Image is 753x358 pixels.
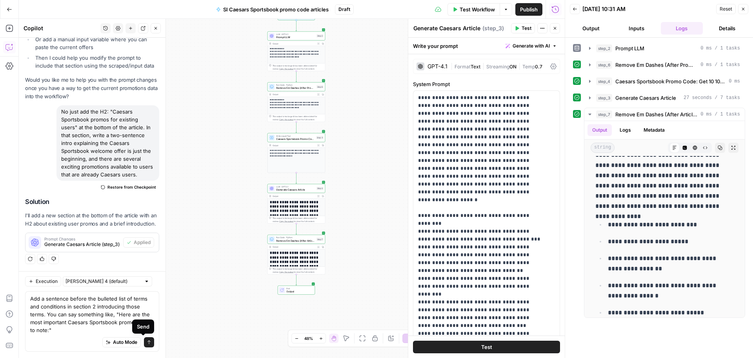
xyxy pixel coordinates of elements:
[596,77,612,85] span: step_4
[296,224,297,235] g: Edge from step_3 to step_7
[661,22,703,35] button: Logs
[471,64,480,70] span: Text
[413,341,560,353] button: Test
[279,118,293,121] span: Copy the output
[535,64,542,70] span: 0.7
[24,24,98,32] div: Copilot
[273,93,315,96] div: Output
[427,64,447,69] div: GPT-4.1
[460,6,495,13] span: Test Workflow
[584,42,745,55] button: 0 ms / 1 tasks
[480,62,486,70] span: |
[36,278,58,285] span: Execution
[113,339,137,346] span: Auto Mode
[520,6,538,13] span: Publish
[481,343,492,351] span: Test
[33,54,159,70] li: Then I could help you modify the prompt to include that section using the scraped/input data
[296,20,297,31] g: Edge from start to step_2
[276,236,315,239] span: Run Code · Python
[700,111,740,118] span: 0 ms / 1 tasks
[338,6,350,13] span: Draft
[44,241,120,248] span: Generate Caesars Article (step_3)
[267,286,325,295] div: EndOutput
[276,188,315,192] span: Generate Caesars Article
[25,276,61,286] button: Execution
[286,287,312,290] span: End
[502,41,560,51] button: Generate with AI
[273,246,315,249] div: Output
[296,71,297,82] g: Edge from step_2 to step_6
[273,144,315,147] div: Output
[279,220,293,222] span: Copy the output
[447,3,500,16] button: Test Workflow
[517,62,522,70] span: |
[482,24,504,32] span: ( step_3 )
[584,59,745,71] button: 0 ms / 1 tasks
[413,80,560,88] label: System Prompt
[413,24,480,32] textarea: Generate Caesars Article
[102,337,141,347] button: Auto Mode
[316,85,324,88] div: Step 6
[273,195,315,198] div: Output
[304,335,313,341] span: 48%
[223,6,329,13] span: SI Caesars Sportsbook promo code articles
[596,44,612,52] span: step_2
[509,64,517,70] span: ON
[56,105,159,181] div: No just add the H2: "Caesars Sportsbook promos for existing users" at the bottom of the article. ...
[25,76,159,101] p: Would you like me to help you with the prompt changes once you have a way to get the current prom...
[700,45,740,52] span: 0 ms / 1 tasks
[596,61,612,69] span: step_6
[276,137,315,141] span: Caesars Sportsbook Promo Code: Get 10 100% Bet Boosts for {{ event_title }}
[584,75,745,88] button: 0 ms
[296,122,297,133] g: Edge from step_6 to step_4
[286,15,305,19] span: Set Inputs
[276,239,315,242] span: Remove Em Dashes (After Article)
[706,22,748,35] button: Details
[107,184,156,190] span: Restore from Checkpoint
[273,268,324,274] div: This output is too large & has been abbreviated for review. to view the full content.
[596,110,612,118] span: step_7
[211,3,333,16] button: SI Caesars Sportsbook promo code articles
[455,64,471,70] span: Format
[44,237,120,241] span: Prompt Changes
[98,182,159,192] button: Restore from Checkpoint
[25,211,159,228] p: I'll add a new section at the bottom of the article with an H2 about existing user promos and a b...
[276,86,315,90] span: Remove Em Dashes (After Prompt)
[276,33,315,36] span: LLM · GPT-4.1
[584,108,745,121] button: 0 ms / 1 tasks
[276,35,315,39] span: Prompt LLM
[615,77,726,85] span: Caesars Sportsbook Promo Code: Get 10 100% Bet Boosts for {{ event_title }}
[316,238,324,241] div: Step 7
[513,42,550,50] span: Generate with AI
[286,290,312,294] span: Output
[33,35,159,51] li: Or add a manual input variable where you can paste the current offers
[408,38,565,54] div: Write your prompt
[511,23,535,33] button: Test
[273,217,324,222] div: This output is too large & has been abbreviated for review. to view the full content.
[700,61,740,68] span: 0 ms / 1 tasks
[615,61,697,69] span: Remove Em Dashes (After Prompt)
[615,44,644,52] span: Prompt LLM
[615,110,697,118] span: Remove Em Dashes (After Article)
[522,25,531,32] span: Test
[587,124,612,136] button: Output
[273,115,324,121] div: This output is too large & has been abbreviated for review. to view the full content.
[720,6,732,13] span: Reset
[515,3,542,16] button: Publish
[615,94,676,102] span: Generate Caesars Article
[123,237,154,248] button: Applied
[316,136,324,140] div: Step 4
[276,185,315,188] span: LLM · GPT-4.1
[639,124,669,136] button: Metadata
[273,64,324,70] div: This output is too large & has been abbreviated for review. to view the full content.
[25,198,159,206] h2: Solution
[296,173,297,184] g: Edge from step_4 to step_3
[296,274,297,285] g: Edge from step_7 to end
[267,133,325,173] div: Write Liquid TextCaesars Sportsbook Promo Code: Get 10 100% Bet Boosts for {{ event_title }}Step ...
[615,22,658,35] button: Inputs
[615,124,636,136] button: Logs
[279,68,293,70] span: Copy the output
[279,271,293,273] span: Copy the output
[596,94,612,102] span: step_3
[716,4,736,14] button: Reset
